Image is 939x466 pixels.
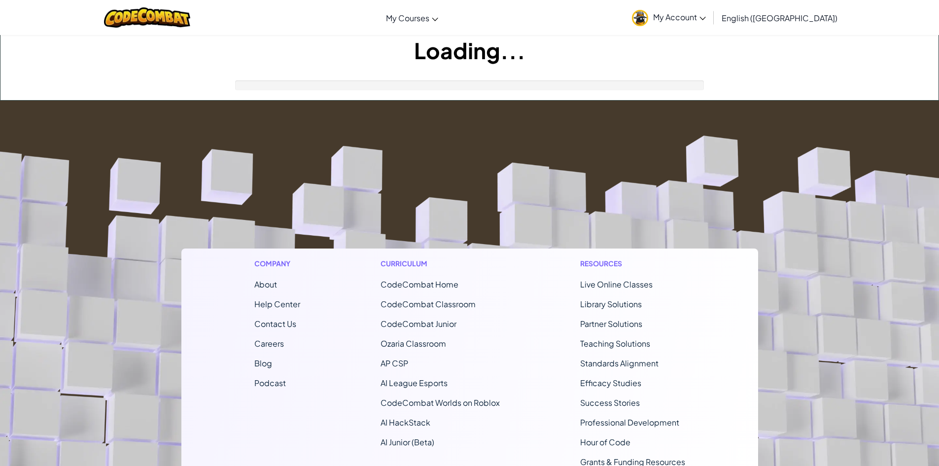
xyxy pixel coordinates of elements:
span: My Account [653,12,706,22]
a: Hour of Code [580,437,630,447]
a: CodeCombat Worlds on Roblox [381,397,500,408]
a: Teaching Solutions [580,338,650,349]
a: AI Junior (Beta) [381,437,434,447]
a: AI League Esports [381,378,448,388]
a: AI HackStack [381,417,430,428]
h1: Curriculum [381,258,500,269]
h1: Resources [580,258,685,269]
a: Efficacy Studies [580,378,641,388]
a: Blog [254,358,272,368]
h1: Loading... [0,35,939,66]
span: My Courses [386,13,429,23]
a: Live Online Classes [580,279,653,289]
a: CodeCombat Junior [381,319,456,329]
a: Careers [254,338,284,349]
a: Partner Solutions [580,319,642,329]
a: Standards Alignment [580,358,659,368]
a: English ([GEOGRAPHIC_DATA]) [717,4,842,31]
h1: Company [254,258,300,269]
a: Library Solutions [580,299,642,309]
a: AP CSP [381,358,408,368]
span: CodeCombat Home [381,279,458,289]
a: Ozaria Classroom [381,338,446,349]
a: CodeCombat Classroom [381,299,476,309]
a: Success Stories [580,397,640,408]
img: CodeCombat logo [104,7,190,28]
a: Podcast [254,378,286,388]
a: My Courses [381,4,443,31]
a: About [254,279,277,289]
a: My Account [627,2,711,33]
a: Professional Development [580,417,679,428]
span: Contact Us [254,319,296,329]
img: avatar [632,10,648,26]
a: Help Center [254,299,300,309]
span: English ([GEOGRAPHIC_DATA]) [722,13,837,23]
